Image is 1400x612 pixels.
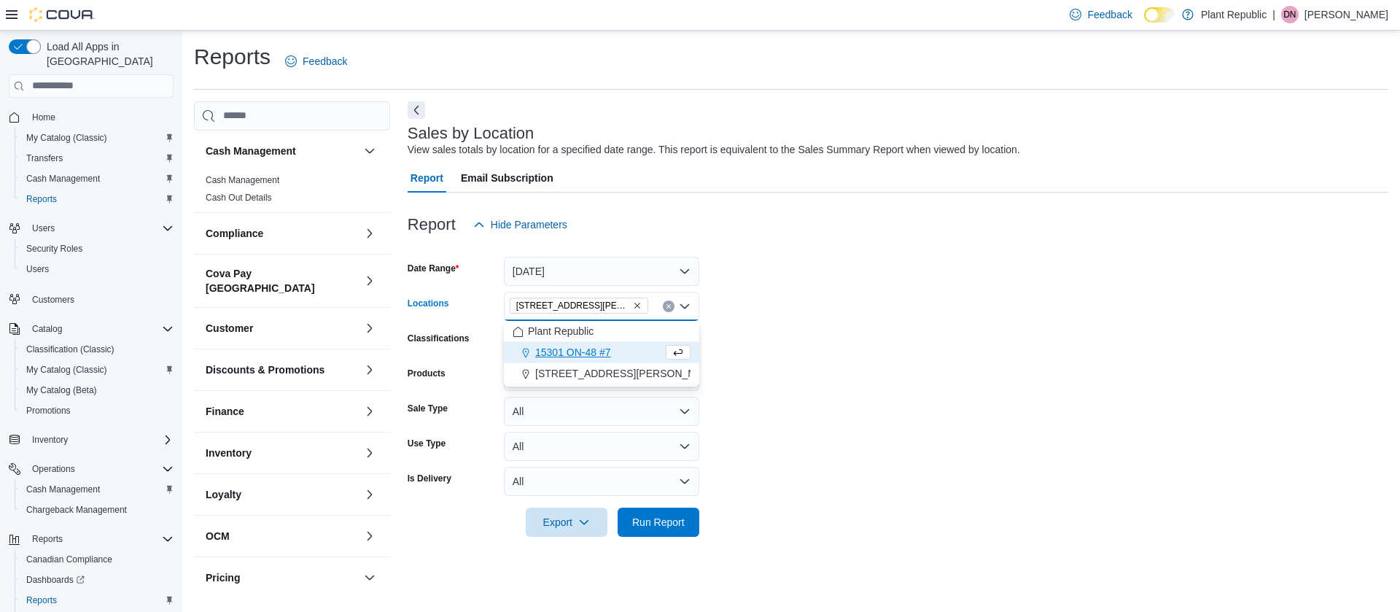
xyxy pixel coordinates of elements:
button: Canadian Compliance [15,549,179,570]
button: Cash Management [361,142,378,160]
span: Home [32,112,55,123]
button: Finance [206,404,358,419]
button: Transfers [15,148,179,169]
h3: Discounts & Promotions [206,363,324,377]
button: Discounts & Promotions [361,361,378,379]
span: Users [20,260,174,278]
button: Home [3,106,179,128]
h3: Cash Management [206,144,296,158]
a: Reports [20,190,63,208]
button: Catalog [3,319,179,339]
button: Users [26,220,61,237]
span: Canadian Compliance [26,554,112,565]
span: Classification (Classic) [26,344,114,355]
span: Operations [32,463,75,475]
button: Pricing [206,570,358,585]
span: Inventory [26,431,174,449]
span: Email Subscription [461,163,553,193]
span: Hide Parameters [491,217,567,232]
button: Operations [26,460,81,478]
a: Cash Management [20,170,106,187]
span: Operations [26,460,174,478]
button: Classification (Classic) [15,339,179,360]
span: Classification (Classic) [20,341,174,358]
button: Cova Pay [GEOGRAPHIC_DATA] [206,266,358,295]
p: Plant Republic [1201,6,1267,23]
span: Customers [32,294,74,306]
button: Reports [26,530,69,548]
span: My Catalog (Classic) [20,129,174,147]
span: Users [32,222,55,234]
button: Customers [3,288,179,309]
button: Next [408,101,425,119]
label: Locations [408,298,449,309]
div: Cash Management [194,171,390,212]
span: Feedback [1087,7,1132,22]
label: Date Range [408,263,459,274]
a: My Catalog (Classic) [20,129,113,147]
button: My Catalog (Classic) [15,128,179,148]
input: Dark Mode [1144,7,1175,23]
a: Reports [20,592,63,609]
span: Promotions [20,402,174,419]
button: Inventory [26,431,74,449]
span: Reports [26,193,57,205]
button: Promotions [15,400,179,421]
button: Cash Management [206,144,358,158]
span: Promotions [26,405,71,417]
button: Customer [361,319,378,337]
span: Cash Management [206,174,279,186]
button: Customer [206,321,358,336]
label: Use Type [408,438,446,449]
span: Cash Management [26,484,100,495]
button: Clear input [663,301,674,312]
h3: Inventory [206,446,252,460]
button: My Catalog (Beta) [15,380,179,400]
button: Users [15,259,179,279]
span: Chargeback Management [26,504,127,516]
a: My Catalog (Classic) [20,361,113,379]
span: My Catalog (Classic) [26,132,107,144]
label: Classifications [408,333,470,344]
span: Users [26,263,49,275]
span: Reports [32,533,63,545]
span: Users [26,220,174,237]
span: 1031 Pape Ave [510,298,648,314]
button: Remove 1031 Pape Ave from selection in this group [633,301,642,310]
span: Customers [26,290,174,308]
button: Finance [361,403,378,420]
a: Cash Management [20,481,106,498]
p: [PERSON_NAME] [1304,6,1388,23]
button: Loyalty [206,487,358,502]
button: 15301 ON-48 #7 [504,342,699,363]
span: Canadian Compliance [20,551,174,568]
a: Users [20,260,55,278]
span: Export [534,508,599,537]
button: OCM [361,527,378,545]
a: Security Roles [20,240,88,257]
span: Security Roles [20,240,174,257]
span: Report [411,163,443,193]
button: Security Roles [15,239,179,259]
button: Users [3,218,179,239]
span: [STREET_ADDRESS][PERSON_NAME] [516,298,630,313]
h3: Report [408,216,456,233]
span: Reports [26,530,174,548]
a: My Catalog (Beta) [20,381,103,399]
a: Classification (Classic) [20,341,120,358]
button: Inventory [206,446,358,460]
span: [STREET_ADDRESS][PERSON_NAME] [535,366,720,381]
button: Compliance [361,225,378,242]
span: Cash Management [20,170,174,187]
span: Catalog [32,323,62,335]
button: Cova Pay [GEOGRAPHIC_DATA] [361,272,378,290]
button: All [504,467,699,496]
h3: Compliance [206,226,263,241]
a: Home [26,109,61,126]
span: Feedback [303,54,347,69]
label: Products [408,368,446,379]
span: Plant Republic [528,324,594,338]
a: Transfers [20,150,69,167]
